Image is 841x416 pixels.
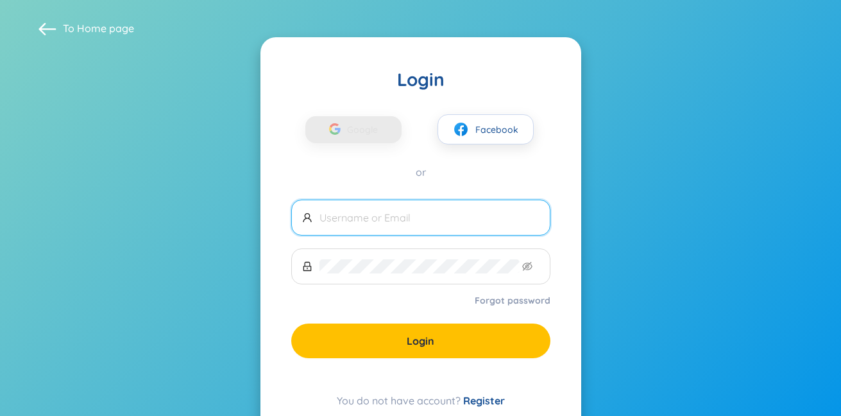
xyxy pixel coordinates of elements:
[475,294,550,307] a: Forgot password
[291,68,550,91] div: Login
[437,114,534,144] button: facebookFacebook
[291,324,550,358] button: Login
[302,212,312,223] span: user
[453,121,469,137] img: facebook
[475,123,518,137] span: Facebook
[77,22,134,35] a: Home page
[291,165,550,179] div: or
[302,261,312,272] span: lock
[305,116,402,143] button: Google
[347,116,384,143] span: Google
[463,394,505,407] a: Register
[522,261,532,272] span: eye-invisible
[63,21,134,35] span: To
[291,393,550,408] div: You do not have account?
[319,211,539,225] input: Username or Email
[407,334,434,348] span: Login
